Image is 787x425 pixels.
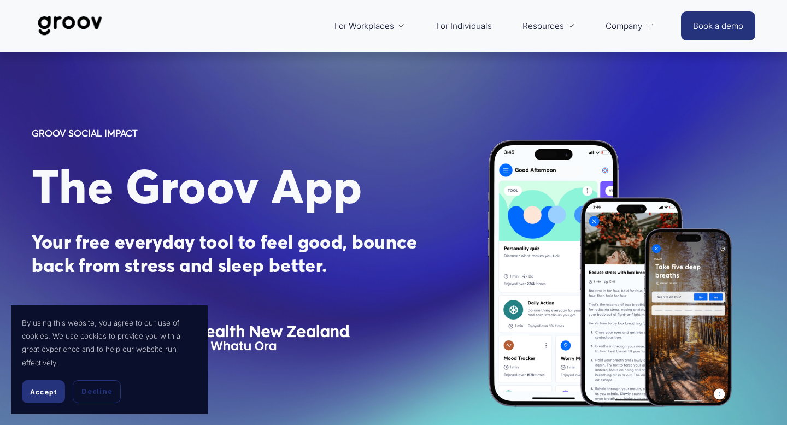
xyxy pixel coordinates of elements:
[81,387,112,397] span: Decline
[32,157,362,215] span: The Groov App
[22,380,65,403] button: Accept
[606,19,642,33] span: Company
[517,13,581,39] a: folder dropdown
[30,388,57,396] span: Accept
[11,305,208,415] section: Cookie banner
[32,8,109,44] img: Groov | Workplace Science Platform | Unlock Performance | Drive Results
[73,380,121,403] button: Decline
[522,19,564,33] span: Resources
[681,11,755,40] a: Book a demo
[32,230,422,277] strong: Your free everyday tool to feel good, bounce back from stress and sleep better.
[32,127,138,139] strong: GROOV SOCIAL IMPACT
[22,316,197,370] p: By using this website, you agree to our use of cookies. We use cookies to provide you with a grea...
[329,13,411,39] a: folder dropdown
[334,19,394,33] span: For Workplaces
[431,13,497,39] a: For Individuals
[600,13,659,39] a: folder dropdown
